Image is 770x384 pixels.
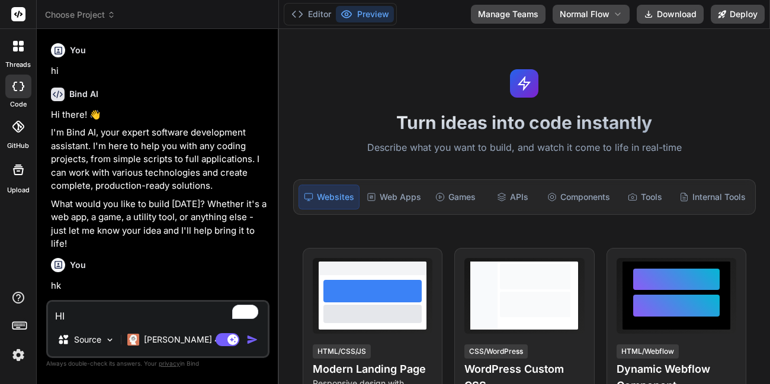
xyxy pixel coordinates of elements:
[46,358,269,369] p: Always double-check its answers. Your in Bind
[471,5,546,24] button: Manage Teams
[485,185,540,209] div: APIs
[7,185,30,195] label: Upload
[543,185,615,209] div: Components
[286,112,763,133] h1: Turn ideas into code instantly
[560,8,609,20] span: Normal Flow
[313,361,432,377] h4: Modern Landing Page
[8,345,28,365] img: settings
[159,360,180,367] span: privacy
[51,126,267,193] p: I'm Bind AI, your expert software development assistant. I'm here to help you with any coding pro...
[336,6,394,22] button: Preview
[7,141,29,151] label: GitHub
[51,64,267,78] p: hi
[637,5,704,24] button: Download
[74,334,101,346] p: Source
[313,344,371,359] div: HTML/CSS/JS
[464,344,528,359] div: CSS/WordPress
[675,185,750,209] div: Internal Tools
[553,5,630,24] button: Normal Flow
[246,334,258,346] img: icon
[286,140,763,156] p: Describe what you want to build, and watch it come to life in real-time
[51,279,267,293] p: hk
[287,6,336,22] button: Editor
[362,185,426,209] div: Web Apps
[70,44,86,56] h6: You
[144,334,232,346] p: [PERSON_NAME] 4 S..
[711,5,765,24] button: Deploy
[69,88,98,100] h6: Bind AI
[45,9,115,21] span: Choose Project
[70,259,86,271] h6: You
[105,335,115,345] img: Pick Models
[48,302,268,323] textarea: To enrich screen reader interactions, please activate Accessibility in Grammarly extension settings
[617,344,679,359] div: HTML/Webflow
[5,60,31,70] label: threads
[299,185,360,209] div: Websites
[428,185,483,209] div: Games
[51,108,267,122] p: Hi there! 👋
[617,185,672,209] div: Tools
[51,198,267,251] p: What would you like to build [DATE]? Whether it's a web app, a game, a utility tool, or anything ...
[10,99,27,109] label: code
[127,334,139,346] img: Claude 4 Sonnet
